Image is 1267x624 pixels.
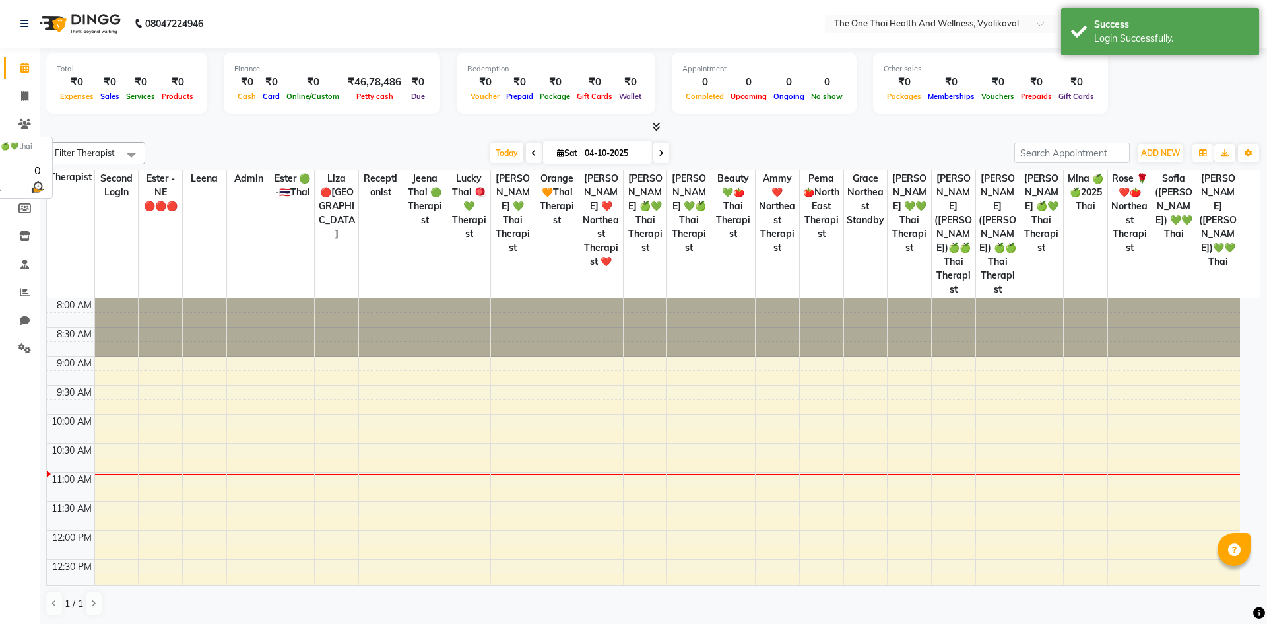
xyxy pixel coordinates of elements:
[259,75,283,90] div: ₹0
[271,170,315,201] span: Ester 🟢 -🇹🇭thai
[756,170,799,256] span: Ammy ❤️northeast therapist
[844,170,888,228] span: Grace northeast standby
[49,415,94,429] div: 10:00 AM
[727,92,770,101] span: Upcoming
[1020,170,1064,256] span: [PERSON_NAME] 🍏💚thai therapist
[29,162,46,178] div: 0
[579,170,623,270] span: [PERSON_NAME] ❤️northeast therapist ❤️
[408,92,428,101] span: Due
[34,5,124,42] img: logo
[139,170,182,215] span: Ester - NE 🔴🔴🔴
[123,92,158,101] span: Services
[554,148,581,158] span: Sat
[925,75,978,90] div: ₹0
[359,170,403,201] span: receptionist
[403,170,447,228] span: Jeena thai 🟢therapist
[47,170,94,184] div: Therapist
[808,92,846,101] span: No show
[711,170,755,242] span: Beauty 💚🍅thai therapist
[49,444,94,458] div: 10:30 AM
[342,75,406,90] div: ₹46,78,486
[581,143,647,163] input: 2025-10-04
[624,170,667,256] span: [PERSON_NAME] 🍏💚thai therapist
[976,170,1020,298] span: [PERSON_NAME] ([PERSON_NAME]) 🍏🍏thai therapist
[884,75,925,90] div: ₹0
[932,170,975,298] span: [PERSON_NAME] ([PERSON_NAME])🍏🍏 thai therapist
[978,75,1018,90] div: ₹0
[447,170,491,242] span: Lucky thai 🪀💚therapist
[536,92,573,101] span: Package
[1055,75,1097,90] div: ₹0
[49,502,94,516] div: 11:30 AM
[95,170,139,201] span: second login
[1141,148,1180,158] span: ADD NEW
[49,473,94,487] div: 11:00 AM
[536,75,573,90] div: ₹0
[97,92,123,101] span: Sales
[490,143,523,163] span: Today
[800,170,843,242] span: Pema 🍅north east therapist
[682,75,727,90] div: 0
[1064,170,1107,215] span: Mina 🍏🍏2025 thai
[573,75,616,90] div: ₹0
[573,92,616,101] span: Gift Cards
[234,63,430,75] div: Finance
[158,92,197,101] span: Products
[1138,144,1183,162] button: ADD NEW
[158,75,197,90] div: ₹0
[227,170,271,187] span: Admin
[503,75,536,90] div: ₹0
[183,170,226,187] span: Leena
[888,170,931,256] span: [PERSON_NAME] 💚💚thai therapist
[1014,143,1130,163] input: Search Appointment
[616,92,645,101] span: Wallet
[49,560,94,574] div: 12:30 PM
[1018,75,1055,90] div: ₹0
[54,328,94,341] div: 8:30 AM
[57,92,97,101] span: Expenses
[770,92,808,101] span: Ongoing
[1108,170,1152,256] span: Rose 🌹❤️🍅 northeast therapist
[467,92,503,101] span: Voucher
[283,92,342,101] span: Online/Custom
[770,75,808,90] div: 0
[467,75,503,90] div: ₹0
[234,75,259,90] div: ₹0
[29,178,46,195] img: wait_time.png
[467,63,645,75] div: Redemption
[1196,170,1240,270] span: [PERSON_NAME] ([PERSON_NAME])💚💚 thai
[1018,92,1055,101] span: Prepaids
[97,75,123,90] div: ₹0
[808,75,846,90] div: 0
[283,75,342,90] div: ₹0
[682,92,727,101] span: Completed
[123,75,158,90] div: ₹0
[616,75,645,90] div: ₹0
[315,170,358,242] span: Liza 🔴[GEOGRAPHIC_DATA]
[535,170,579,228] span: Orange 🧡thai therapist
[57,75,97,90] div: ₹0
[884,63,1097,75] div: Other sales
[145,5,203,42] b: 08047224946
[55,147,115,158] span: Filter Therapist
[234,92,259,101] span: Cash
[353,92,397,101] span: Petty cash
[491,170,535,256] span: [PERSON_NAME] 💚thai therapist
[1094,32,1249,46] div: Login Successfully.
[54,386,94,399] div: 9:30 AM
[667,170,711,256] span: [PERSON_NAME] 💚🍏thai therapist
[54,298,94,312] div: 8:00 AM
[54,357,94,370] div: 9:00 AM
[978,92,1018,101] span: Vouchers
[1094,18,1249,32] div: Success
[259,92,283,101] span: Card
[884,92,925,101] span: Packages
[1152,170,1196,242] span: Sofia ([PERSON_NAME]) 💚💚 thai
[406,75,430,90] div: ₹0
[727,75,770,90] div: 0
[682,63,846,75] div: Appointment
[1055,92,1097,101] span: Gift Cards
[925,92,978,101] span: Memberships
[49,531,94,545] div: 12:00 PM
[65,597,83,611] span: 1 / 1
